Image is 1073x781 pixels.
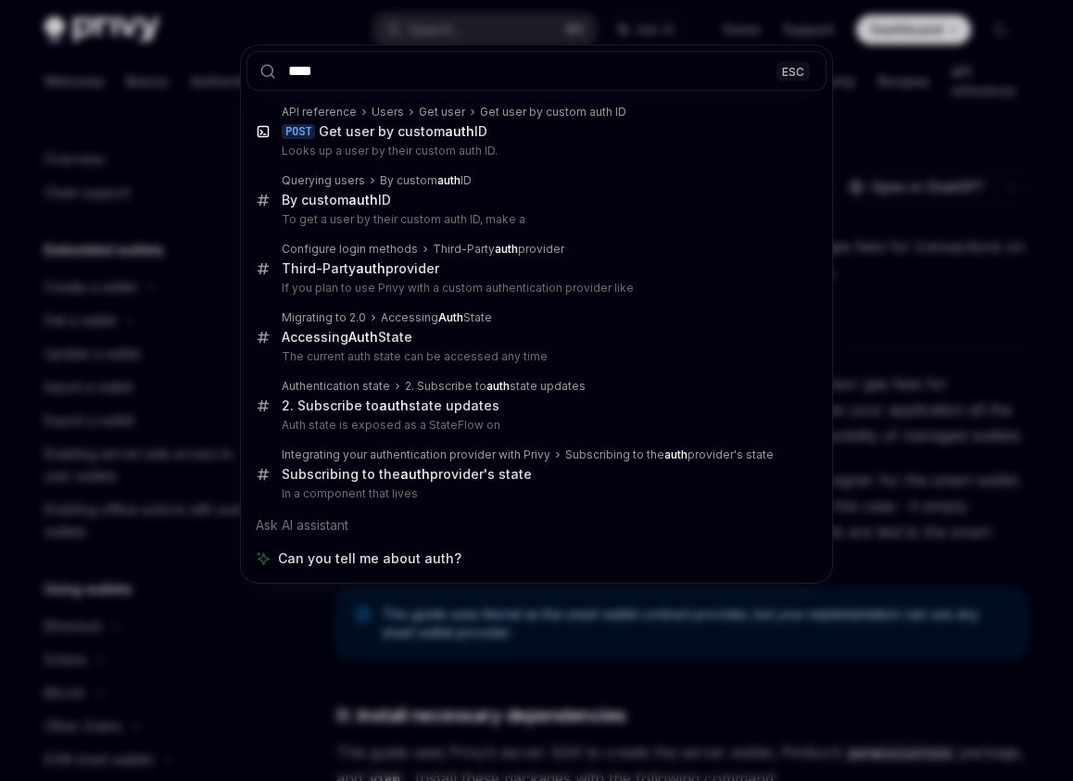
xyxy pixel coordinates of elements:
span: Can you tell me about auth? [278,549,461,568]
b: auth [486,379,510,393]
div: Third-Party provider [282,260,439,277]
div: Get user [419,105,465,120]
div: Accessing State [381,310,492,325]
b: auth [437,173,461,187]
b: auth [356,260,385,276]
div: POST [282,124,315,139]
div: ESC [776,61,810,81]
div: API reference [282,105,357,120]
p: The current auth state can be accessed any time [282,349,788,364]
div: By custom ID [380,173,472,188]
p: If you plan to use Privy with a custom authentication provider like [282,281,788,296]
div: Configure login methods [282,242,418,257]
div: Subscribing to the provider's state [565,447,774,462]
div: By custom ID [282,192,391,208]
div: Ask AI assistant [246,509,827,542]
p: Auth state is exposed as a StateFlow on [282,418,788,433]
b: auth [400,466,430,482]
b: Auth [348,329,378,345]
div: Migrating to 2.0 [282,310,366,325]
div: Authentication state [282,379,390,394]
b: Auth [438,310,463,324]
div: Get user by custom auth ID [480,105,626,120]
p: Looks up a user by their custom auth ID. [282,144,788,158]
b: auth [445,123,474,139]
div: 2. Subscribe to state updates [405,379,586,394]
div: Users [372,105,404,120]
div: Third-Party provider [433,242,564,257]
div: Get user by custom ID [319,123,487,140]
div: Subscribing to the provider's state [282,466,532,483]
b: auth [664,447,688,461]
div: 2. Subscribe to state updates [282,397,499,414]
div: Querying users [282,173,365,188]
p: In a component that lives [282,486,788,501]
div: Accessing State [282,329,412,346]
b: auth [495,242,518,256]
b: auth [348,192,378,208]
div: Integrating your authentication provider with Privy [282,447,550,462]
p: To get a user by their custom auth ID, make a [282,212,788,227]
b: auth [379,397,409,413]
